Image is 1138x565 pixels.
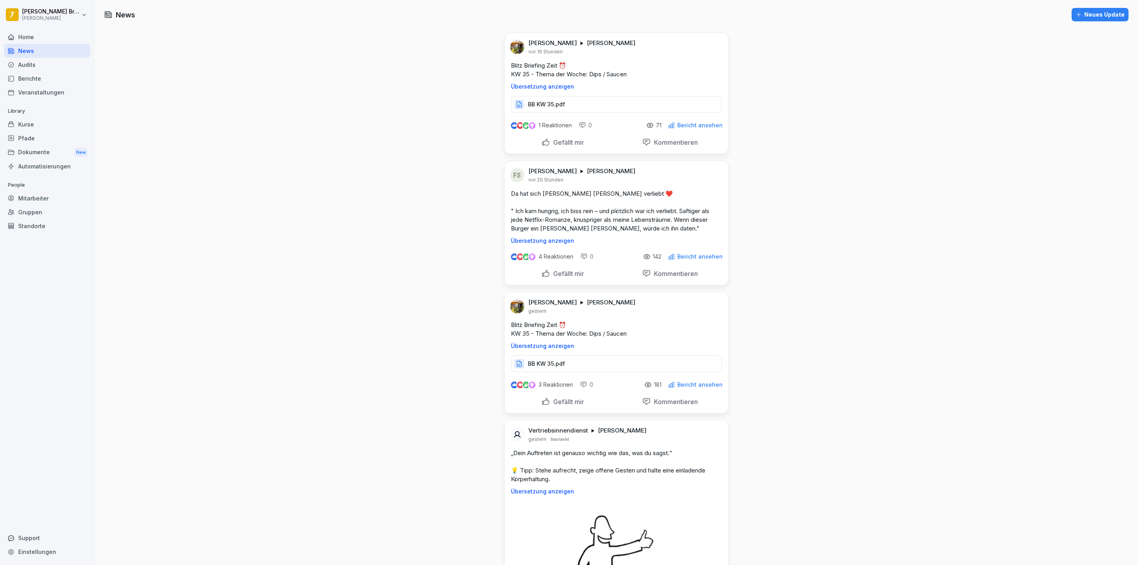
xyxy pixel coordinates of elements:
[651,138,698,146] p: Kommentieren
[517,382,523,388] img: love
[4,145,90,160] a: DokumenteNew
[587,167,635,175] p: [PERSON_NAME]
[510,40,524,54] img: ahtvx1qdgs31qf7oeejj87mb.png
[511,189,722,233] p: Da hat sich [PERSON_NAME] [PERSON_NAME] verliebt ❤️ " Ich kam hungrig, ich biss rein – und plötzl...
[651,270,698,278] p: Kommentieren
[511,61,722,79] p: Blitz Briefing Zeit ⏰ KW 35 - Thema der Woche: Dips / Saucen
[579,121,592,129] div: 0
[587,39,635,47] p: [PERSON_NAME]
[74,148,88,157] div: New
[528,427,588,435] p: Vertriebsinnendienst
[517,254,523,260] img: love
[523,122,529,129] img: celebrate
[587,299,635,306] p: [PERSON_NAME]
[677,253,723,260] p: Bericht ansehen
[4,145,90,160] div: Dokumente
[528,360,565,368] p: BB KW 35.pdf
[4,531,90,545] div: Support
[677,382,723,388] p: Bericht ansehen
[550,270,584,278] p: Gefällt mir
[4,159,90,173] a: Automatisierungen
[4,117,90,131] a: Kurse
[4,44,90,58] a: News
[654,382,661,388] p: 181
[539,122,572,128] p: 1 Reaktionen
[4,219,90,233] a: Standorte
[511,83,722,90] p: Übersetzung anzeigen
[677,122,723,128] p: Bericht ansehen
[4,191,90,205] a: Mitarbeiter
[116,9,135,20] h1: News
[511,488,722,495] p: Übersetzung anzeigen
[4,30,90,44] a: Home
[529,253,535,260] img: inspiring
[22,8,80,15] p: [PERSON_NAME] Bremke
[4,179,90,191] p: People
[511,238,722,244] p: Übersetzung anzeigen
[528,299,577,306] p: [PERSON_NAME]
[598,427,646,435] p: [PERSON_NAME]
[523,382,529,388] img: celebrate
[4,58,90,72] a: Audits
[4,105,90,117] p: Library
[523,253,529,260] img: celebrate
[511,321,722,338] p: Blitz Briefing Zeit ⏰ KW 35 - Thema der Woche: Dips / Saucen
[529,381,535,388] img: inspiring
[511,362,722,370] a: BB KW 35.pdf
[528,436,546,442] p: gestern
[653,253,661,260] p: 142
[550,138,584,146] p: Gefällt mir
[510,299,524,314] img: ahtvx1qdgs31qf7oeejj87mb.png
[528,100,565,108] p: BB KW 35.pdf
[4,131,90,145] a: Pfade
[4,85,90,99] a: Veranstaltungen
[510,168,524,182] div: FS
[651,398,698,406] p: Kommentieren
[550,436,569,442] p: Bearbeitet
[529,122,535,129] img: inspiring
[511,382,517,388] img: like
[517,123,523,128] img: love
[4,545,90,559] a: Einstellungen
[539,253,573,260] p: 4 Reaktionen
[539,382,573,388] p: 3 Reaktionen
[550,398,584,406] p: Gefällt mir
[1072,8,1129,21] button: Neues Update
[528,167,577,175] p: [PERSON_NAME]
[580,381,593,389] div: 0
[1076,10,1125,19] div: Neues Update
[511,343,722,349] p: Übersetzung anzeigen
[22,15,80,21] p: [PERSON_NAME]
[4,72,90,85] a: Berichte
[511,449,722,484] p: „Dein Auftreten ist genauso wichtig wie das, was du sagst.“ 💡 Tipp: Stehe aufrecht, zeige offene ...
[528,308,546,314] p: gestern
[4,205,90,219] a: Gruppen
[656,122,661,128] p: 71
[511,122,517,128] img: like
[580,253,593,261] div: 0
[528,49,563,55] p: vor 16 Stunden
[528,177,563,183] p: vor 20 Stunden
[528,39,577,47] p: [PERSON_NAME]
[511,253,517,260] img: like
[511,103,722,111] a: BB KW 35.pdf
